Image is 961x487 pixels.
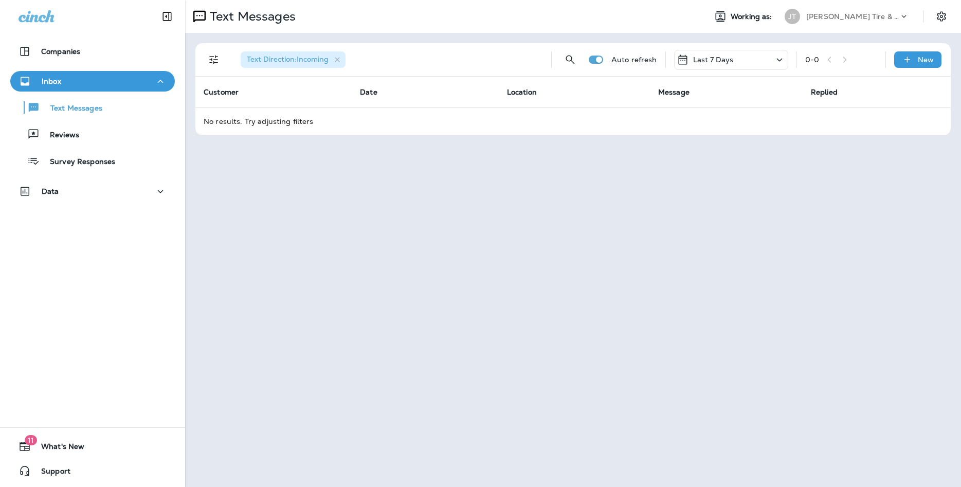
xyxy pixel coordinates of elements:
[932,7,951,26] button: Settings
[811,87,838,97] span: Replied
[611,56,657,64] p: Auto refresh
[25,435,37,445] span: 11
[40,104,102,114] p: Text Messages
[31,442,84,455] span: What's New
[10,436,175,457] button: 11What's New
[195,107,951,135] td: No results. Try adjusting filters
[10,181,175,202] button: Data
[204,87,239,97] span: Customer
[204,49,224,70] button: Filters
[805,56,819,64] div: 0 - 0
[10,150,175,172] button: Survey Responses
[10,71,175,92] button: Inbox
[42,77,61,85] p: Inbox
[206,9,296,24] p: Text Messages
[10,41,175,62] button: Companies
[40,131,79,140] p: Reviews
[31,467,70,479] span: Support
[560,49,581,70] button: Search Messages
[658,87,690,97] span: Message
[40,157,115,167] p: Survey Responses
[247,55,329,64] span: Text Direction : Incoming
[153,6,182,27] button: Collapse Sidebar
[10,97,175,118] button: Text Messages
[360,87,377,97] span: Date
[10,123,175,145] button: Reviews
[507,87,537,97] span: Location
[693,56,734,64] p: Last 7 Days
[10,461,175,481] button: Support
[918,56,934,64] p: New
[785,9,800,24] div: JT
[241,51,346,68] div: Text Direction:Incoming
[731,12,774,21] span: Working as:
[806,12,899,21] p: [PERSON_NAME] Tire & Auto
[42,187,59,195] p: Data
[41,47,80,56] p: Companies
